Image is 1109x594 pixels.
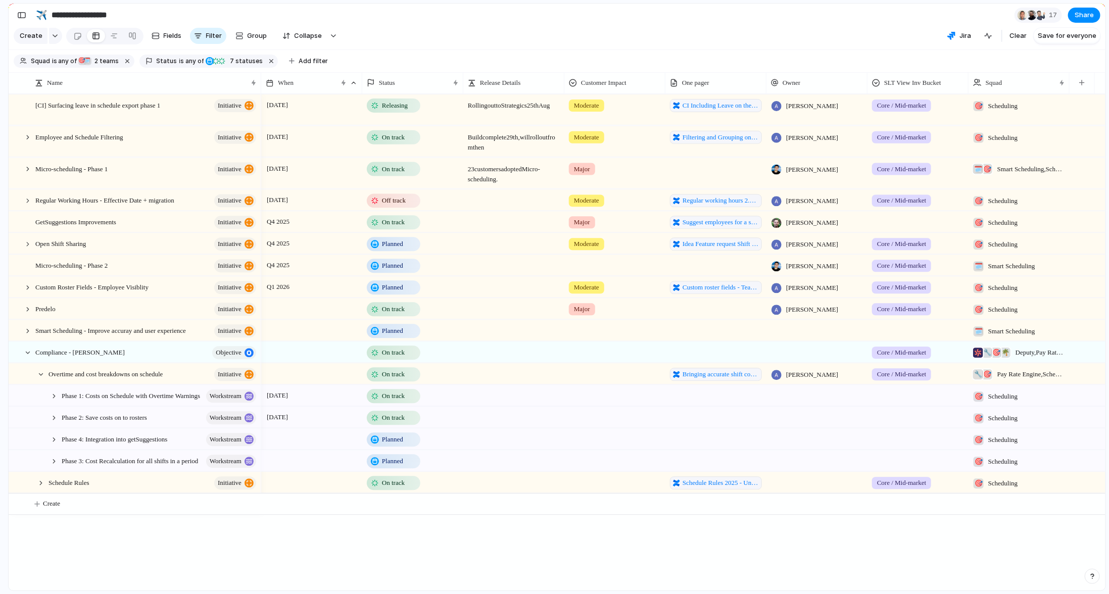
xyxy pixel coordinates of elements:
[1005,28,1031,44] button: Clear
[974,413,984,423] div: 🎯
[974,239,984,250] div: 🎯
[214,368,256,381] button: initiative
[264,237,292,250] span: Q4 2025
[574,217,590,227] span: Major
[574,282,599,292] span: Moderate
[943,28,975,43] button: Jira
[248,31,267,41] span: Group
[670,216,762,229] a: Suggest employees for a shift v2
[991,348,1001,358] div: 🎯
[20,31,42,41] span: Create
[574,132,599,142] span: Moderate
[464,158,564,184] span: 23 customers adopted Micro-scheduling.
[214,194,256,207] button: initiative
[206,455,256,468] button: workstream
[974,457,984,467] div: 🎯
[973,164,983,174] div: 🗓️
[382,413,405,423] span: On track
[877,348,926,358] span: Core / Mid-market
[382,164,405,174] span: On track
[988,261,1035,271] span: Smart Scheduling
[52,57,57,66] span: is
[574,195,599,206] span: Moderate
[997,369,1065,379] span: Pay Rate Engine , Scheduling
[786,283,838,293] span: [PERSON_NAME]
[78,56,121,67] button: 🎯🗓️2 teams
[670,237,762,251] a: Idea Feature request Shift sharing to other locations within the business
[786,370,838,380] span: [PERSON_NAME]
[179,57,184,66] span: is
[36,8,47,22] div: ✈️
[214,99,256,112] button: initiative
[62,433,167,444] span: Phase 4: Integration into getSuggestions
[982,369,992,379] div: 🎯
[574,304,590,314] span: Major
[683,195,759,206] span: Regular working hours 2.0 pre-migration improvements
[212,346,256,359] button: objective
[92,57,100,65] span: 2
[1038,31,1096,41] span: Save for everyone
[786,218,838,228] span: [PERSON_NAME]
[35,237,86,249] span: Open Shift Sharing
[1000,348,1010,358] div: 🌴
[877,239,926,249] span: Core / Mid-market
[670,368,762,381] a: Bringing accurate shift costings to the schedule which unlocks better overtime management
[877,282,926,292] span: Core / Mid-market
[164,31,182,41] span: Fields
[43,499,60,509] span: Create
[988,326,1035,336] span: Smart Scheduling
[988,101,1018,111] span: Scheduling
[1034,28,1100,44] button: Save for everyone
[973,369,983,379] div: 🔧
[382,195,406,206] span: Off track
[988,413,1018,423] span: Scheduling
[206,411,256,424] button: workstream
[670,476,762,489] a: Schedule Rules 2025 - Unified Rules Engine
[988,478,1018,488] span: Scheduling
[670,194,762,207] a: Regular working hours 2.0 pre-migration improvements
[997,164,1065,174] span: Smart Scheduling , Scheduling
[974,283,984,293] div: 🎯
[35,346,125,358] span: Compliance - [PERSON_NAME]
[382,478,405,488] span: On track
[959,31,971,41] span: Jira
[205,56,265,67] button: 7 statuses
[214,162,256,175] button: initiative
[264,162,291,174] span: [DATE]
[382,239,403,249] span: Planned
[786,196,838,206] span: [PERSON_NAME]
[786,132,838,142] span: [PERSON_NAME]
[177,56,206,67] button: isany of
[683,282,759,292] span: Custom roster fields - Team member visiblity
[218,237,242,251] span: initiative
[974,305,984,315] div: 🎯
[218,130,242,144] span: initiative
[382,217,405,227] span: On track
[683,101,759,111] span: CI Including Leave on the Schedule Export Week by Area and Team Member
[214,130,256,143] button: initiative
[877,195,926,206] span: Core / Mid-market
[786,261,838,271] span: [PERSON_NAME]
[299,57,328,66] span: Add filter
[974,218,984,228] div: 🎯
[210,432,242,447] span: workstream
[33,7,50,23] button: ✈️
[988,132,1018,142] span: Scheduling
[35,281,149,292] span: Custom Roster Fields - Employee Visiblity
[786,239,838,250] span: [PERSON_NAME]
[264,130,291,142] span: [DATE]
[14,28,47,44] button: Create
[206,31,222,41] span: Filter
[190,28,226,44] button: Filter
[877,304,926,314] span: Core / Mid-market
[264,216,292,228] span: Q4 2025
[62,389,200,401] span: Phase 1: Costs on Schedule with Overtime Warnings
[218,98,242,113] span: initiative
[382,304,405,314] span: On track
[988,218,1018,228] span: Scheduling
[210,389,242,403] span: workstream
[206,433,256,446] button: workstream
[682,78,709,88] span: One pager
[78,57,86,65] div: 🎯
[35,259,108,271] span: Micro-scheduling - Phase 2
